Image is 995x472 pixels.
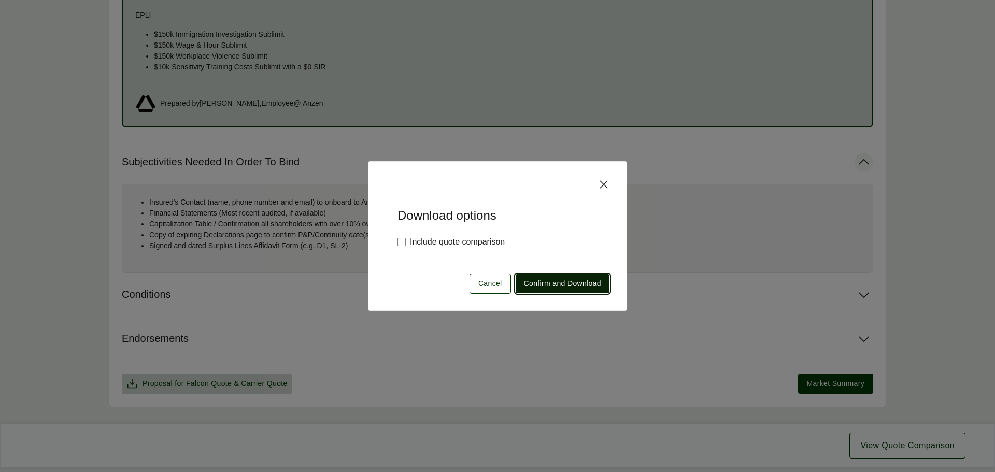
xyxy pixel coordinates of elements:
[385,191,610,223] h5: Download options
[397,236,505,248] label: Include quote comparison
[478,278,502,289] span: Cancel
[470,274,511,294] button: Cancel
[524,278,601,289] span: Confirm and Download
[515,274,610,294] button: Confirm and Download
